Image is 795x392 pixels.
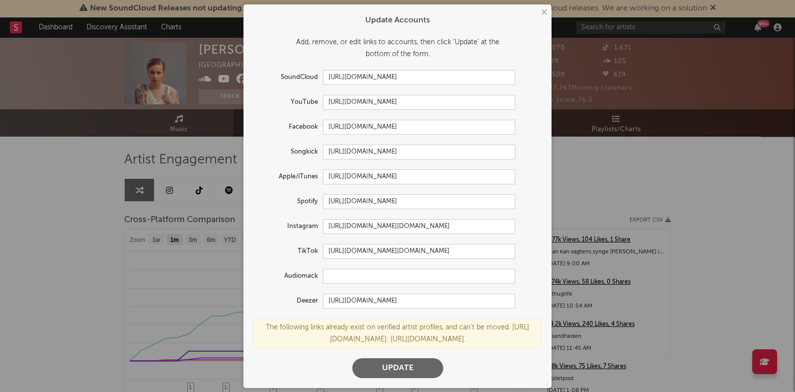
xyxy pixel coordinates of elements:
[253,121,323,133] label: Facebook
[253,196,323,208] label: Spotify
[253,36,542,60] div: Add, remove, or edit links to accounts, then click 'Update' at the bottom of the form.
[253,171,323,183] label: Apple/iTunes
[538,7,549,18] button: ×
[253,295,323,307] label: Deezer
[253,146,323,158] label: Songkick
[352,358,443,378] button: Update
[253,72,323,83] label: SoundCloud
[253,318,542,348] div: The following links already exist on verified artist profiles, and can't be moved. [URL][DOMAIN_N...
[253,270,323,282] label: Audiomack
[253,221,323,233] label: Instagram
[253,14,542,26] div: Update Accounts
[253,96,323,108] label: YouTube
[253,245,323,257] label: TikTok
